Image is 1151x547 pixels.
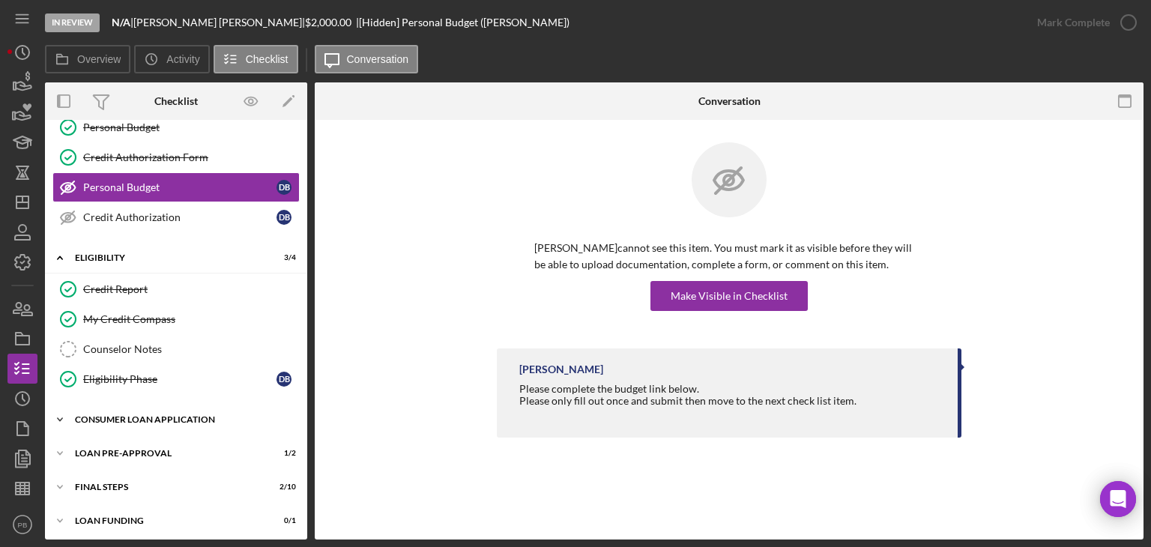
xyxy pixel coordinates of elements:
[52,112,300,142] a: Personal Budget
[52,172,300,202] a: Personal BudgetDB
[650,281,808,311] button: Make Visible in Checklist
[671,281,788,311] div: Make Visible in Checklist
[52,364,300,394] a: Eligibility PhaseDB
[1037,7,1110,37] div: Mark Complete
[277,372,291,387] div: D B
[246,53,288,65] label: Checklist
[45,45,130,73] button: Overview
[75,483,259,492] div: FINAL STEPS
[83,373,277,385] div: Eligibility Phase
[519,395,857,407] div: Please only fill out once and submit then move to the next check list item.
[269,516,296,525] div: 0 / 1
[1022,7,1144,37] button: Mark Complete
[77,53,121,65] label: Overview
[75,415,288,424] div: Consumer Loan Application
[269,449,296,458] div: 1 / 2
[133,16,305,28] div: [PERSON_NAME] [PERSON_NAME] |
[83,343,299,355] div: Counselor Notes
[277,210,291,225] div: D B
[134,45,209,73] button: Activity
[154,95,198,107] div: Checklist
[315,45,419,73] button: Conversation
[52,274,300,304] a: Credit Report
[45,13,100,32] div: In Review
[1100,481,1136,517] div: Open Intercom Messenger
[7,510,37,540] button: PB
[519,383,857,419] div: Please complete the budget link below.
[83,181,277,193] div: Personal Budget
[698,95,761,107] div: Conversation
[519,363,603,375] div: [PERSON_NAME]
[347,53,409,65] label: Conversation
[83,283,299,295] div: Credit Report
[83,313,299,325] div: My Credit Compass
[534,240,924,273] p: [PERSON_NAME] cannot see this item. You must mark it as visible before they will be able to uploa...
[277,180,291,195] div: D B
[269,253,296,262] div: 3 / 4
[305,16,356,28] div: $2,000.00
[75,449,259,458] div: Loan Pre-Approval
[112,16,130,28] b: N/A
[83,121,299,133] div: Personal Budget
[356,16,570,28] div: | [Hidden] Personal Budget ([PERSON_NAME])
[214,45,298,73] button: Checklist
[75,516,259,525] div: Loan Funding
[52,202,300,232] a: Credit AuthorizationDB
[18,521,28,529] text: PB
[269,483,296,492] div: 2 / 10
[83,211,277,223] div: Credit Authorization
[52,304,300,334] a: My Credit Compass
[166,53,199,65] label: Activity
[83,151,299,163] div: Credit Authorization Form
[52,334,300,364] a: Counselor Notes
[75,253,259,262] div: Eligibility
[52,142,300,172] a: Credit Authorization Form
[112,16,133,28] div: |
